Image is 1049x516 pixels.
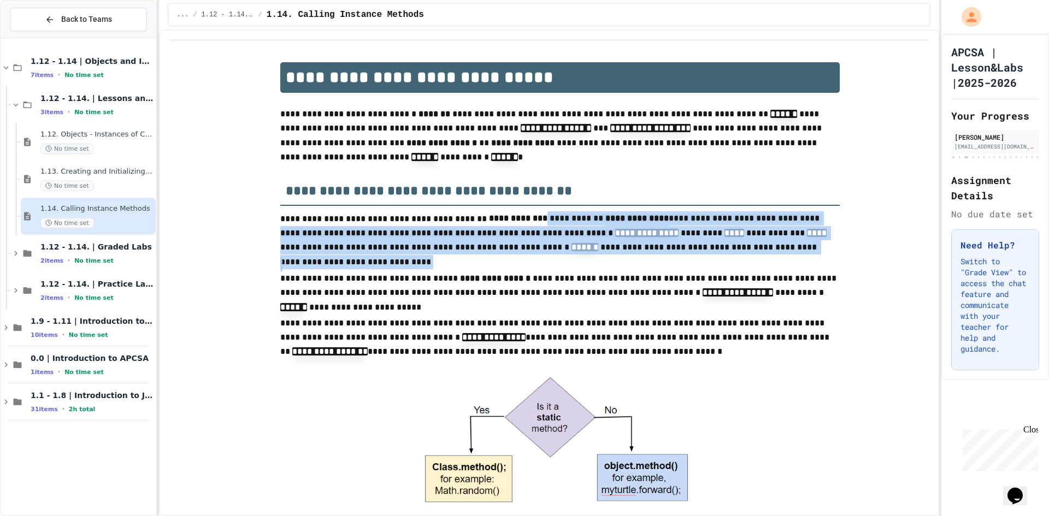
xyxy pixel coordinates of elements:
span: 1.12 - 1.14 | Objects and Instances of Classes [31,56,154,66]
span: 1.12 - 1.14. | Graded Labs [40,242,154,252]
span: No time set [69,331,108,339]
span: • [58,367,60,376]
span: 2 items [40,294,63,301]
span: 1.13. Creating and Initializing Objects: Constructors [40,167,154,176]
span: • [68,108,70,116]
span: • [62,405,64,413]
span: 1 items [31,369,54,376]
span: • [62,330,64,339]
span: • [58,70,60,79]
span: / [193,10,197,19]
span: • [68,256,70,265]
p: Switch to "Grade View" to access the chat feature and communicate with your teacher for help and ... [960,256,1030,354]
span: No time set [64,369,104,376]
span: 31 items [31,406,58,413]
span: 0.0 | Introduction to APCSA [31,353,154,363]
button: Back to Teams [10,8,147,31]
span: 1.12 - 1.14. | Lessons and Notes [202,10,254,19]
span: No time set [74,257,114,264]
div: [EMAIL_ADDRESS][DOMAIN_NAME] [954,143,1036,151]
span: • [68,293,70,302]
span: 1.1 - 1.8 | Introduction to Java [31,390,154,400]
h1: APCSA | Lesson&Labs |2025-2026 [951,44,1039,90]
span: No time set [64,72,104,79]
iframe: chat widget [958,425,1038,471]
div: [PERSON_NAME] [954,132,1036,142]
h2: Your Progress [951,108,1039,123]
div: No due date set [951,207,1039,221]
span: Back to Teams [61,14,112,25]
iframe: chat widget [1003,472,1038,505]
span: No time set [40,144,94,154]
h2: Assignment Details [951,173,1039,203]
span: 1.14. Calling Instance Methods [267,8,424,21]
span: 2 items [40,257,63,264]
span: 1.14. Calling Instance Methods [40,204,154,213]
span: 3 items [40,109,63,116]
span: No time set [40,181,94,191]
span: ... [177,10,189,19]
span: 1.12. Objects - Instances of Classes [40,130,154,139]
div: Chat with us now!Close [4,4,75,69]
div: My Account [950,4,984,29]
span: 1.12 - 1.14. | Lessons and Notes [40,93,154,103]
span: 2h total [69,406,96,413]
span: 7 items [31,72,54,79]
span: 1.9 - 1.11 | Introduction to Methods [31,316,154,326]
h3: Need Help? [960,239,1030,252]
span: No time set [74,109,114,116]
span: 1.12 - 1.14. | Practice Labs [40,279,154,289]
span: 10 items [31,331,58,339]
span: / [258,10,262,19]
span: No time set [74,294,114,301]
span: No time set [40,218,94,228]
